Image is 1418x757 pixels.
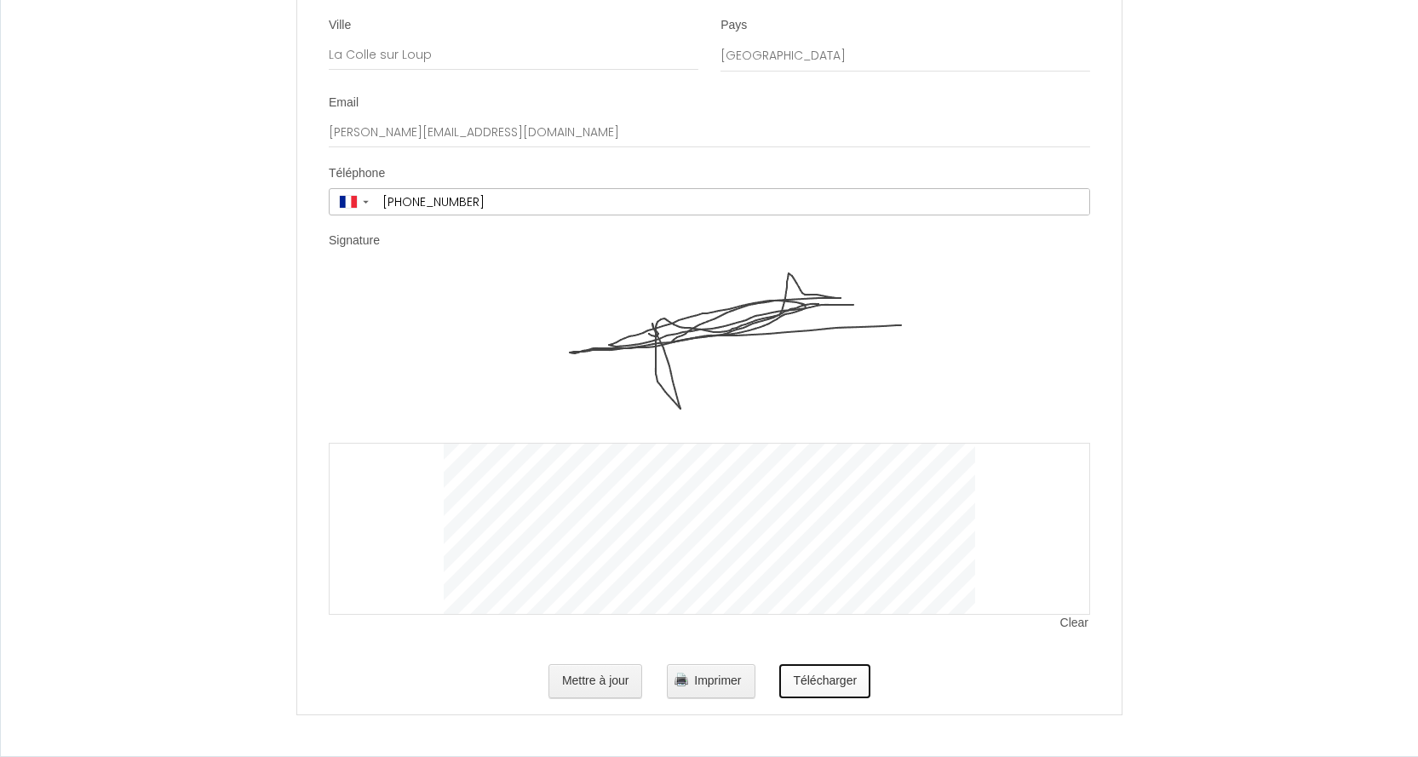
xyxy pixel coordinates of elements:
[694,674,741,687] span: Imprimer
[667,664,755,698] button: Imprimer
[329,17,351,34] label: Ville
[675,673,688,686] img: printer.png
[779,664,870,698] button: Télécharger
[720,17,747,34] label: Pays
[548,664,643,698] button: Mettre à jour
[329,95,359,112] label: Email
[329,165,385,182] label: Téléphone
[376,189,1089,215] input: +33 6 12 34 56 78
[1060,615,1090,632] span: Clear
[361,198,370,205] span: ▼
[444,272,975,443] img: signature
[329,232,380,249] label: Signature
